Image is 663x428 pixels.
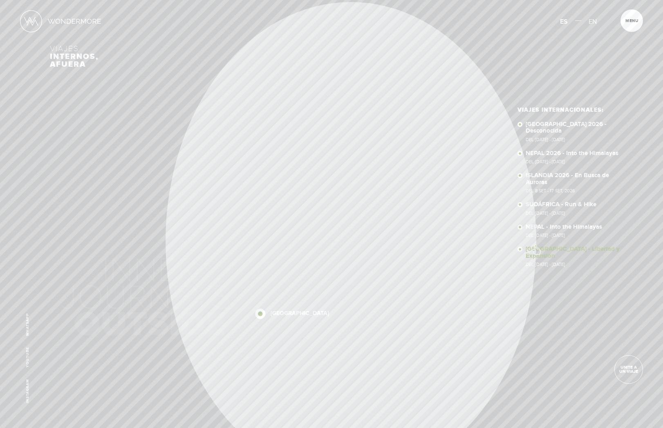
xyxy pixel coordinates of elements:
img: Nombre Logo [48,18,101,24]
img: Logo [20,10,42,32]
span: Del [DATE] - [DATE] [526,137,630,142]
span: Unite a un viaje [615,365,643,374]
span: EN [589,18,597,26]
span: Del 8 SET - 17 SET, 2026 [526,189,630,193]
a: NEPAL 2026 - Into the HimalayasDel [DATE] - [DATE] [526,150,630,164]
a: ES [560,15,568,28]
a: ISLANDIA 2026 - En Busca de AurorasDel 8 SET - 17 SET, 2026 [526,172,630,193]
a: SUDÁFRICA - Run & HikeDel [DATE] - [DATE] [526,201,630,216]
a: EN [589,15,597,28]
h3: Viajes Internacionales: [517,107,630,113]
span: ES [560,18,568,26]
span: Del [DATE] - [DATE] [526,160,630,164]
a: Unite a un viaje [614,355,643,384]
span: Del [DATE] - [DATE] [526,262,630,267]
a: WhatsApp [25,313,30,336]
a: NEPAL - Into the HimalayasDel [DATE] - [DATE] [526,224,630,238]
span: Del [DATE] - [DATE] [526,233,630,238]
span: Del [DATE] - [DATE] [526,211,630,216]
a: [GEOGRAPHIC_DATA] 2026 - DesconocidaDel [DATE] - [DATE] [526,121,630,142]
img: icon [255,309,266,319]
a: Youtube [25,347,30,367]
a: [GEOGRAPHIC_DATA] [271,311,329,317]
a: [GEOGRAPHIC_DATA] - Libertad y ExpansiónDel [DATE] - [DATE] [526,246,630,267]
h3: Viajes internos, afuera [50,45,614,68]
a: Instagram [25,379,30,403]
